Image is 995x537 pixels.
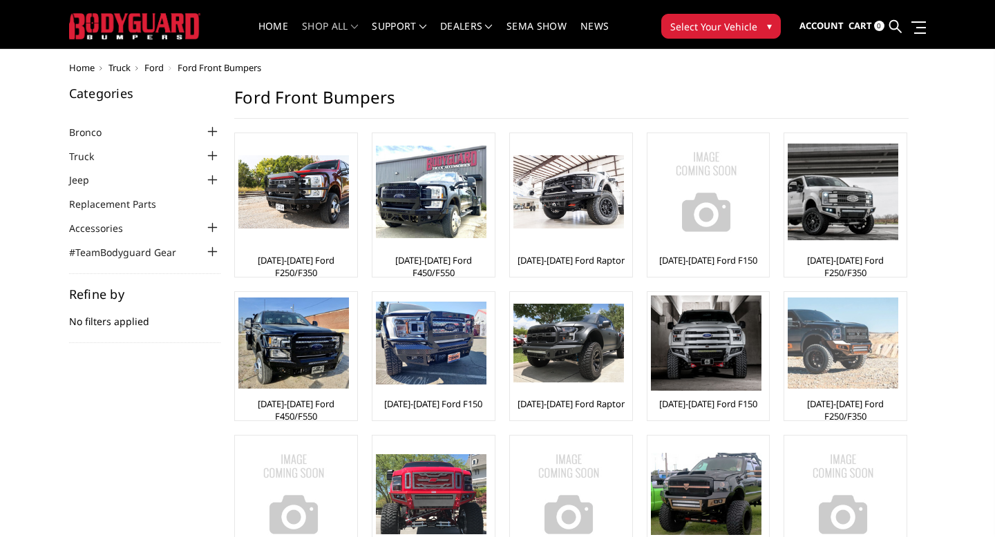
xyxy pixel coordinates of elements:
[69,197,173,211] a: Replacement Parts
[849,8,884,45] a: Cart 0
[372,21,426,48] a: Support
[580,21,609,48] a: News
[258,21,288,48] a: Home
[799,8,844,45] a: Account
[69,288,221,300] h5: Refine by
[518,398,625,410] a: [DATE]-[DATE] Ford Raptor
[69,245,193,260] a: #TeamBodyguard Gear
[69,149,111,164] a: Truck
[69,288,221,343] div: No filters applied
[238,398,354,422] a: [DATE]-[DATE] Ford F450/F550
[788,254,903,279] a: [DATE]-[DATE] Ford F250/F350
[518,254,625,266] a: [DATE]-[DATE] Ford Raptor
[788,398,903,422] a: [DATE]-[DATE] Ford F250/F350
[849,19,872,32] span: Cart
[69,61,95,74] a: Home
[69,221,140,235] a: Accessories
[767,19,772,33] span: ▾
[440,21,493,48] a: Dealers
[384,398,482,410] a: [DATE]-[DATE] Ford F150
[670,19,757,34] span: Select Your Vehicle
[108,61,131,74] a: Truck
[874,21,884,31] span: 0
[651,137,761,247] img: No Image
[302,21,358,48] a: shop all
[178,61,261,74] span: Ford Front Bumpers
[659,254,757,266] a: [DATE]-[DATE] Ford F150
[69,125,119,139] a: Bronco
[799,19,844,32] span: Account
[659,398,757,410] a: [DATE]-[DATE] Ford F150
[69,173,106,187] a: Jeep
[69,13,200,39] img: BODYGUARD BUMPERS
[238,254,354,279] a: [DATE]-[DATE] Ford F250/F350
[661,14,781,39] button: Select Your Vehicle
[234,87,909,119] h1: Ford Front Bumpers
[376,254,491,279] a: [DATE]-[DATE] Ford F450/F550
[926,471,995,537] iframe: Chat Widget
[144,61,164,74] a: Ford
[651,137,766,247] a: No Image
[506,21,567,48] a: SEMA Show
[69,87,221,99] h5: Categories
